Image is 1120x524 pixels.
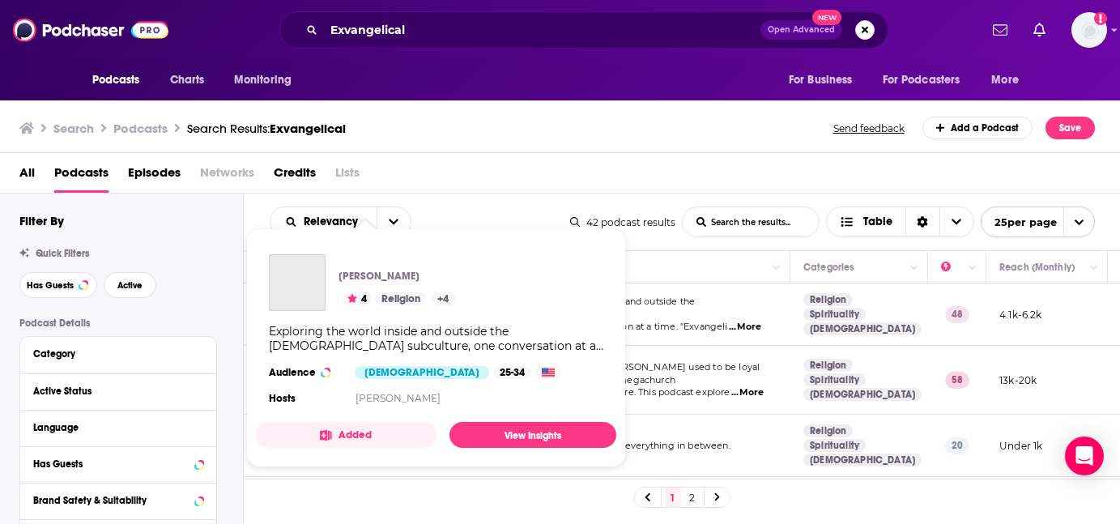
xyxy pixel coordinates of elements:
h3: Search [53,121,94,136]
span: Relevancy [304,216,364,228]
button: open menu [223,65,313,96]
span: subculture, one conversation at a time. "Exvangeli [504,321,728,332]
a: Exvangelical [269,254,326,311]
p: 13k-20k [999,373,1037,387]
a: Exvangelical [339,254,455,264]
button: Added [256,422,437,448]
button: Column Actions [963,258,982,278]
a: Search Results:Exvangelical [187,121,346,136]
p: 4.1k-6.2k [999,308,1042,322]
button: Column Actions [905,258,924,278]
a: 1 [665,488,681,507]
button: open menu [81,65,161,96]
a: Religion [803,293,853,306]
div: 25-34 [493,366,531,379]
button: open menu [377,207,411,236]
div: Category [33,348,193,360]
a: +4 [431,292,455,305]
div: Active Status [33,386,193,397]
span: Networks [200,160,254,193]
button: Category [33,343,203,364]
button: open menu [777,65,873,96]
div: Brand Safety & Suitability [33,495,190,506]
span: Charts [170,69,205,92]
a: Religion [803,359,853,372]
span: Open Advanced [768,26,835,34]
div: [DEMOGRAPHIC_DATA] [355,366,489,379]
p: [PERSON_NAME] [339,270,419,283]
span: 25 per page [982,210,1057,235]
button: Open AdvancedNew [760,20,842,40]
button: Active [104,272,156,298]
div: Categories [803,258,854,277]
div: Sort Direction [905,207,939,236]
button: Column Actions [1084,258,1104,278]
a: View Insights [449,422,616,448]
span: Has Guests [27,281,74,290]
div: Exploring the world inside and outside the [DEMOGRAPHIC_DATA] subculture, one conversation at a t... [269,324,603,353]
p: Podcast Details [19,317,217,329]
h3: Podcasts [113,121,168,136]
span: All [19,160,35,193]
button: Active Status [33,381,203,401]
a: Show notifications dropdown [1027,16,1052,44]
button: Column Actions [767,258,786,278]
span: Podcasts [92,69,140,92]
span: For Business [789,69,853,92]
a: Add a Podcast [922,117,1033,139]
button: Has Guests [19,272,97,298]
button: open menu [872,65,984,96]
a: [DEMOGRAPHIC_DATA] [803,322,922,335]
button: open menu [980,65,1039,96]
h2: Choose List sort [270,207,411,237]
span: More [991,69,1019,92]
a: Religion [375,292,427,305]
span: leaders. They’re not anymore. This podcast explore [504,386,730,398]
button: open menu [981,207,1095,237]
button: open menu [270,216,377,228]
a: Podcasts [54,160,109,193]
span: Table [863,216,892,228]
span: ...More [731,386,764,399]
a: Episodes [128,160,181,193]
p: 20 [945,437,969,454]
a: [DEMOGRAPHIC_DATA] [803,388,922,401]
div: 42 podcast results [570,216,675,228]
button: Brand Safety & Suitability [33,490,203,510]
h2: Filter By [19,213,64,228]
span: Exvangelical [270,121,346,136]
span: Monitoring [234,69,292,92]
div: Reach (Monthly) [999,258,1075,277]
h3: Audience [269,366,342,379]
p: Under 1k [999,439,1042,453]
div: Power Score [941,258,964,277]
input: Search podcasts, credits, & more... [324,17,760,43]
svg: Add a profile image [1094,12,1107,25]
a: Spirituality [803,373,866,386]
span: For Podcasters [883,69,960,92]
span: Active [117,281,143,290]
button: Has Guests [33,454,203,474]
p: 48 [945,306,969,322]
button: 4 [343,292,372,305]
a: Spirituality [803,439,866,452]
a: Credits [274,160,316,193]
button: Send feedback [828,121,909,135]
h4: Hosts [269,392,296,405]
img: User Profile [1071,12,1107,48]
button: Language [33,417,203,437]
button: Save [1045,117,1095,139]
span: Logged in as broadleafbooks_ [1071,12,1107,48]
img: Podchaser - Follow, Share and Rate Podcasts [13,15,168,45]
a: 2 [684,488,701,507]
div: Language [33,422,193,433]
span: [PERSON_NAME] and [PERSON_NAME] used to be loyal [DEMOGRAPHIC_DATA] megachurch [504,361,760,386]
button: Choose View [826,207,974,237]
span: New [812,10,841,25]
